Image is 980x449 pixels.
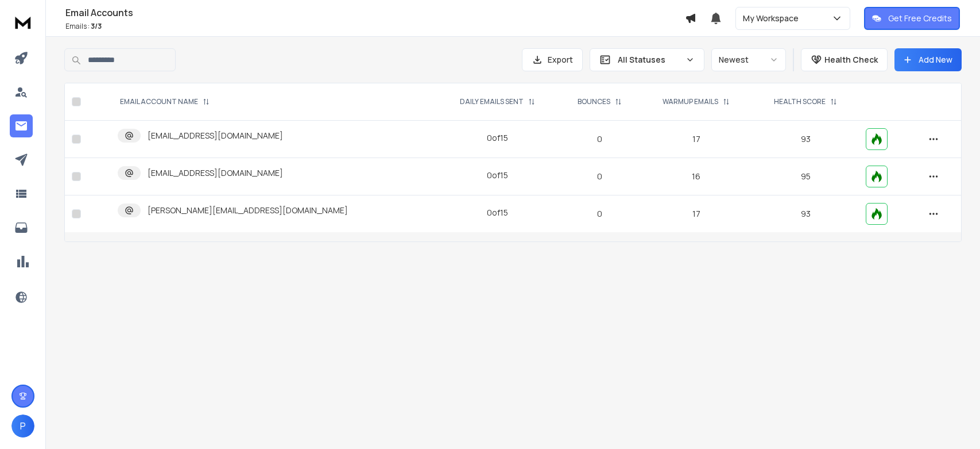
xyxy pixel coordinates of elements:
button: Newest [711,48,786,71]
div: 0 of 15 [487,132,508,144]
button: Get Free Credits [864,7,960,30]
button: Health Check [801,48,888,71]
button: Add New [894,48,962,71]
p: HEALTH SCORE [774,97,826,106]
p: Get Free Credits [888,13,952,24]
button: P [11,415,34,438]
p: [PERSON_NAME][EMAIL_ADDRESS][DOMAIN_NAME] [148,205,348,216]
div: EMAIL ACCOUNT NAME [120,97,210,106]
h1: Email Accounts [65,6,685,20]
button: Export [522,48,583,71]
span: 3 / 3 [91,21,102,31]
td: 93 [752,121,859,158]
td: 17 [640,121,752,158]
td: 93 [752,195,859,233]
p: Emails : [65,22,685,31]
p: All Statuses [618,54,681,66]
p: [EMAIL_ADDRESS][DOMAIN_NAME] [148,130,283,141]
div: 0 of 15 [487,207,508,218]
td: 95 [752,158,859,195]
p: 0 [565,171,634,182]
td: 16 [640,158,752,195]
p: WARMUP EMAILS [663,97,718,106]
p: BOUNCES [578,97,610,106]
p: 0 [565,208,634,220]
p: My Workspace [743,13,803,24]
div: 0 of 15 [487,170,508,181]
p: DAILY EMAILS SENT [460,97,524,106]
p: Health Check [824,54,878,66]
img: logo [11,11,34,33]
p: 0 [565,133,634,145]
p: [EMAIL_ADDRESS][DOMAIN_NAME] [148,167,283,179]
td: 17 [640,195,752,233]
